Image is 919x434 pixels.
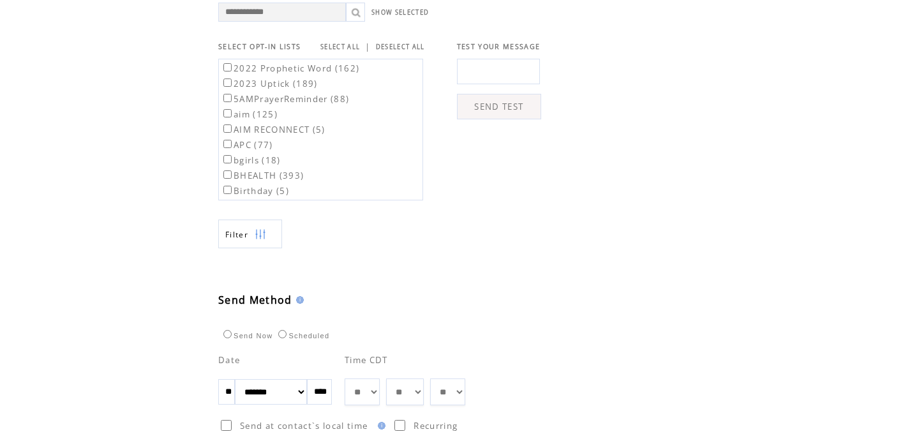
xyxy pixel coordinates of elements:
[221,108,278,120] label: aim (125)
[221,78,318,89] label: 2023 Uptick (189)
[365,41,370,52] span: |
[223,330,232,338] input: Send Now
[275,332,329,340] label: Scheduled
[221,139,273,151] label: APC (77)
[371,8,429,17] a: SHOW SELECTED
[223,124,232,133] input: AIM RECONNECT (5)
[220,332,273,340] label: Send Now
[223,140,232,148] input: APC (77)
[221,170,304,181] label: BHEALTH (393)
[223,63,232,71] input: 2022 Prophetic Word (162)
[221,93,349,105] label: 5AMPrayerReminder (88)
[376,43,425,51] a: DESELECT ALL
[221,154,281,166] label: bgirls (18)
[457,94,541,119] a: SEND TEST
[457,42,541,51] span: TEST YOUR MESSAGE
[278,330,287,338] input: Scheduled
[374,422,385,430] img: help.gif
[345,354,388,366] span: Time CDT
[223,79,232,87] input: 2023 Uptick (189)
[223,94,232,102] input: 5AMPrayerReminder (88)
[218,42,301,51] span: SELECT OPT-IN LISTS
[221,63,359,74] label: 2022 Prophetic Word (162)
[218,354,240,366] span: Date
[221,124,325,135] label: AIM RECONNECT (5)
[223,186,232,194] input: Birthday (5)
[223,109,232,117] input: aim (125)
[255,220,266,249] img: filters.png
[414,420,458,431] span: Recurring
[218,293,292,307] span: Send Method
[218,220,282,248] a: Filter
[320,43,360,51] a: SELECT ALL
[223,155,232,163] input: bgirls (18)
[240,420,368,431] span: Send at contact`s local time
[221,185,289,197] label: Birthday (5)
[292,296,304,304] img: help.gif
[223,170,232,179] input: BHEALTH (393)
[225,229,248,240] span: Show filters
